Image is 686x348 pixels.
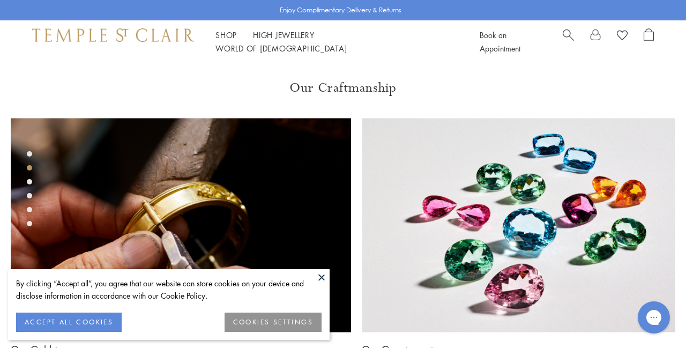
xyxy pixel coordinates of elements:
a: ShopShop [215,29,237,40]
img: Ball Chains [11,118,351,332]
a: Book an Appointment [480,29,520,54]
p: Enjoy Complimentary Delivery & Returns [280,5,401,16]
iframe: Gorgias live chat messenger [632,298,675,337]
nav: Main navigation [215,28,456,55]
a: Open Shopping Bag [644,28,654,55]
img: Temple St. Clair [32,28,194,41]
h3: Our Craftmanship [11,79,675,97]
button: ACCEPT ALL COOKIES [16,313,122,332]
button: COOKIES SETTINGS [225,313,322,332]
a: View Wishlist [617,28,628,45]
a: World of [DEMOGRAPHIC_DATA]World of [DEMOGRAPHIC_DATA] [215,43,347,54]
a: Search [563,28,574,55]
div: By clicking “Accept all”, you agree that our website can store cookies on your device and disclos... [16,277,322,302]
div: Product gallery navigation [27,149,32,235]
a: High JewelleryHigh Jewellery [253,29,315,40]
